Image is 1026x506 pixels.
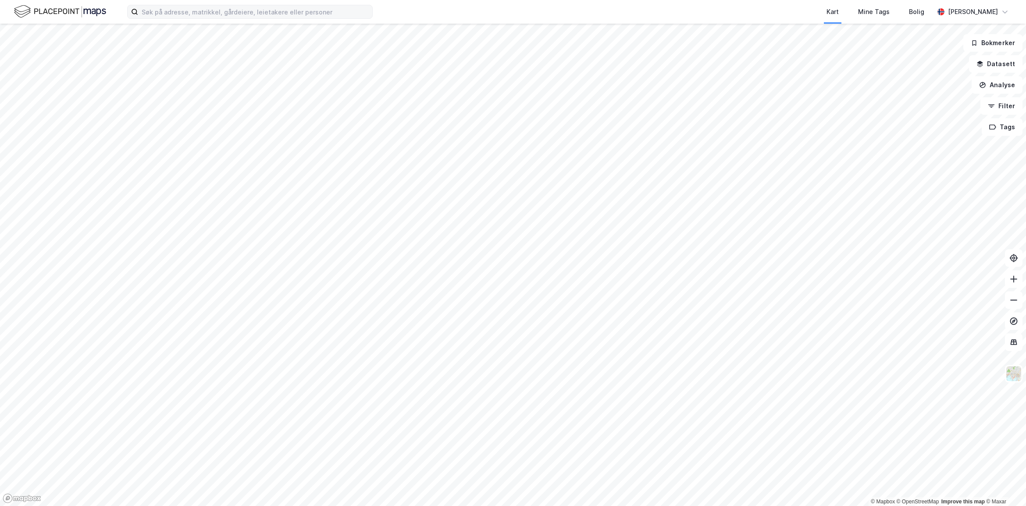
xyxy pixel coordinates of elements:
div: Mine Tags [858,7,890,17]
input: Søk på adresse, matrikkel, gårdeiere, leietakere eller personer [138,5,372,18]
div: Kontrollprogram for chat [982,464,1026,506]
img: logo.f888ab2527a4732fd821a326f86c7f29.svg [14,4,106,19]
div: Kart [826,7,839,17]
div: [PERSON_NAME] [948,7,998,17]
div: Bolig [909,7,924,17]
iframe: Chat Widget [982,464,1026,506]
